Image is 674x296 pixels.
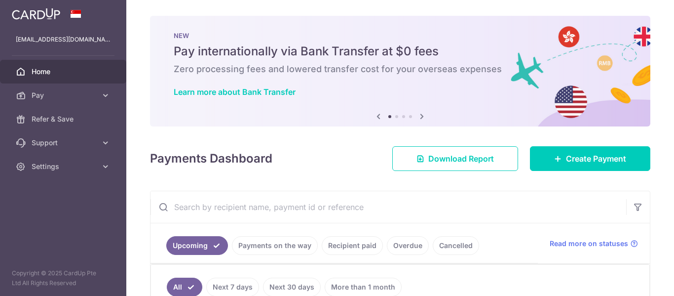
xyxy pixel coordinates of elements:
[174,63,627,75] h6: Zero processing fees and lowered transfer cost for your overseas expenses
[166,236,228,255] a: Upcoming
[174,87,296,97] a: Learn more about Bank Transfer
[566,153,626,165] span: Create Payment
[530,146,650,171] a: Create Payment
[428,153,494,165] span: Download Report
[150,16,650,127] img: Bank transfer banner
[150,191,626,223] input: Search by recipient name, payment id or reference
[174,43,627,59] h5: Pay internationally via Bank Transfer at $0 fees
[550,239,638,249] a: Read more on statuses
[174,32,627,40] p: NEW
[12,8,60,20] img: CardUp
[32,138,97,148] span: Support
[322,236,383,255] a: Recipient paid
[32,67,97,77] span: Home
[150,150,272,168] h4: Payments Dashboard
[433,236,479,255] a: Cancelled
[232,236,318,255] a: Payments on the way
[16,35,111,44] p: [EMAIL_ADDRESS][DOMAIN_NAME]
[550,239,628,249] span: Read more on statuses
[32,162,97,171] span: Settings
[392,146,518,171] a: Download Report
[387,236,429,255] a: Overdue
[32,114,97,124] span: Refer & Save
[32,90,97,100] span: Pay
